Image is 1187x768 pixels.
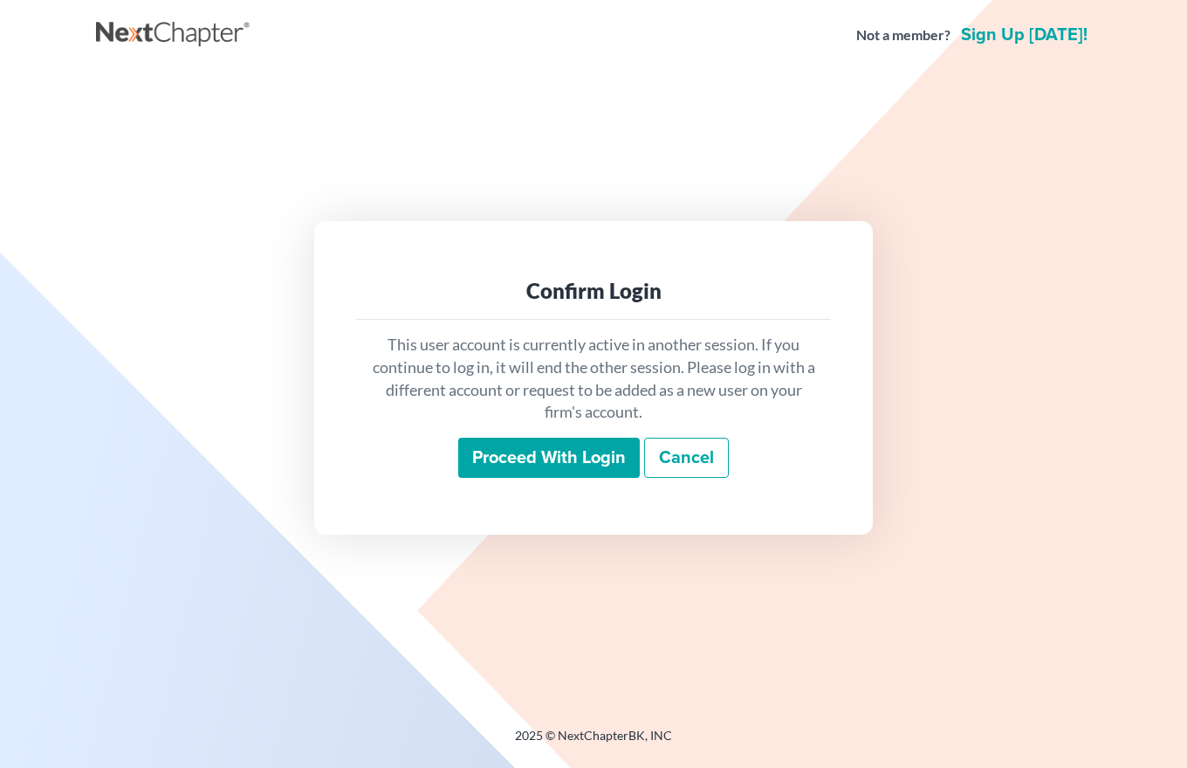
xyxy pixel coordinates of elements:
strong: Not a member? [856,25,950,45]
input: Proceed with login [458,438,640,478]
div: Confirm Login [370,277,817,305]
p: This user account is currently active in another session. If you continue to log in, it will end ... [370,334,817,424]
div: 2025 © NextChapterBK, INC [96,727,1091,758]
a: Sign up [DATE]! [957,26,1091,44]
a: Cancel [644,438,729,478]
